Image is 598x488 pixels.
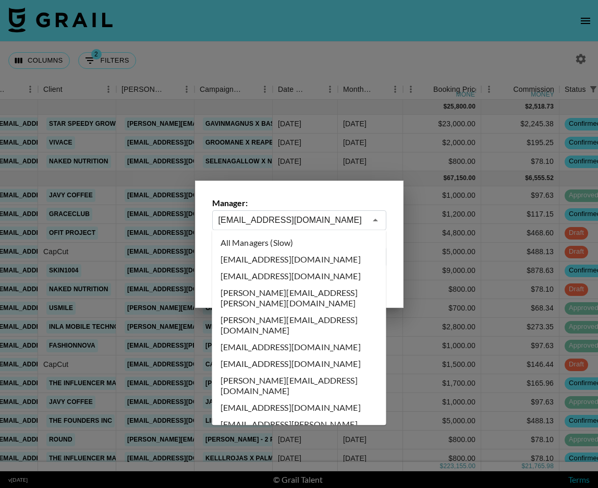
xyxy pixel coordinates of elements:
li: [PERSON_NAME][EMAIL_ADDRESS][PERSON_NAME][DOMAIN_NAME] [212,284,386,312]
li: [EMAIL_ADDRESS][DOMAIN_NAME] [212,251,386,268]
label: Manager: [212,198,386,208]
li: [EMAIL_ADDRESS][PERSON_NAME][DOMAIN_NAME] [212,416,386,443]
li: [EMAIL_ADDRESS][DOMAIN_NAME] [212,355,386,372]
li: [EMAIL_ADDRESS][DOMAIN_NAME] [212,399,386,416]
li: All Managers (Slow) [212,234,386,251]
button: Close [368,213,383,228]
li: [EMAIL_ADDRESS][DOMAIN_NAME] [212,339,386,355]
li: [PERSON_NAME][EMAIL_ADDRESS][DOMAIN_NAME] [212,372,386,399]
li: [PERSON_NAME][EMAIL_ADDRESS][DOMAIN_NAME] [212,312,386,339]
li: [EMAIL_ADDRESS][DOMAIN_NAME] [212,268,386,284]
